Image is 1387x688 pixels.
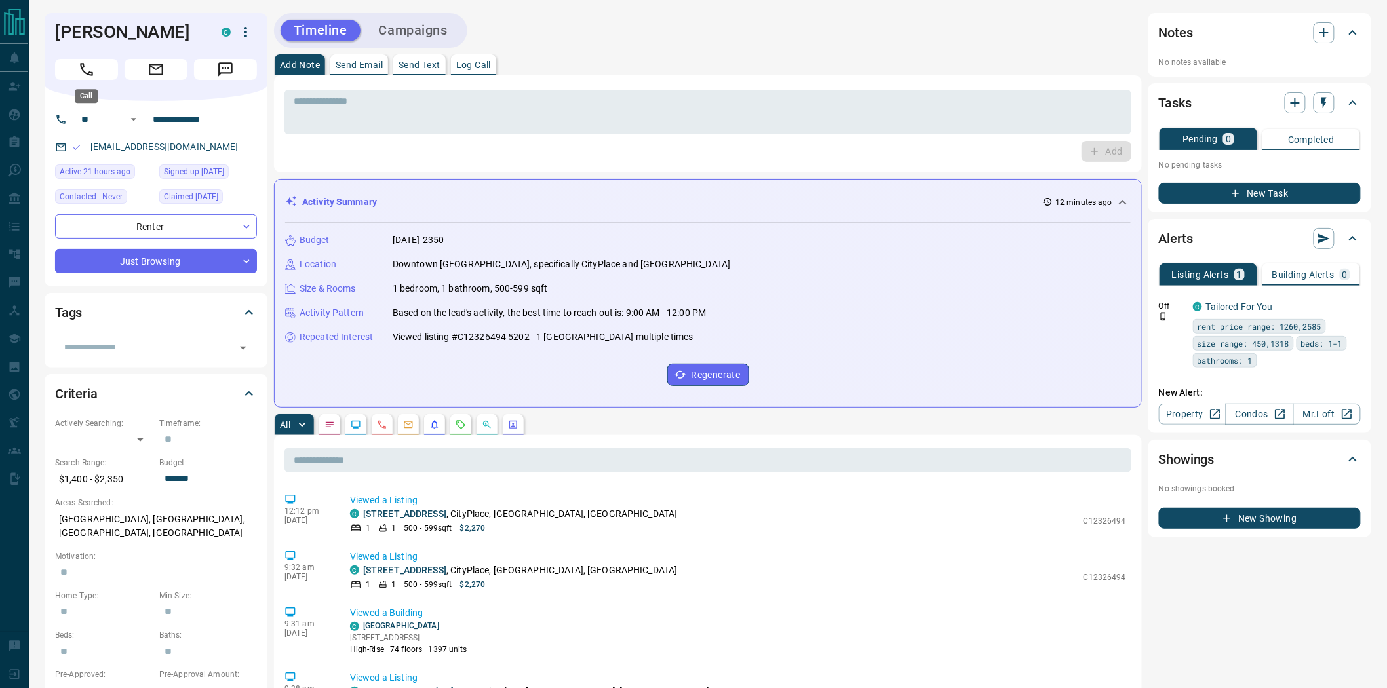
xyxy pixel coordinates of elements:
span: bathrooms: 1 [1198,354,1253,367]
span: Contacted - Never [60,190,123,203]
a: Property [1159,404,1226,425]
p: Listing Alerts [1172,270,1229,279]
p: [DATE] [284,572,330,581]
p: 1 bedroom, 1 bathroom, 500-599 sqft [393,282,548,296]
div: Wed Sep 12 2018 [159,164,257,183]
p: Pre-Approval Amount: [159,668,257,680]
p: 0 [1342,270,1348,279]
p: New Alert: [1159,386,1361,400]
p: Off [1159,300,1185,312]
button: New Task [1159,183,1361,204]
div: Criteria [55,378,257,410]
div: Thu Aug 14 2025 [55,164,153,183]
p: Add Note [280,60,320,69]
svg: Listing Alerts [429,419,440,430]
p: Budget: [159,457,257,468]
p: Budget [300,233,330,247]
svg: Calls [377,419,387,430]
div: condos.ca [350,565,359,575]
p: 1 [366,579,370,590]
p: , CityPlace, [GEOGRAPHIC_DATA], [GEOGRAPHIC_DATA] [363,564,678,577]
p: Viewed a Listing [350,671,1126,685]
p: C12326494 [1084,571,1126,583]
p: Actively Searching: [55,417,153,429]
button: Open [126,111,142,127]
p: Pre-Approved: [55,668,153,680]
p: $1,400 - $2,350 [55,468,153,490]
p: Repeated Interest [300,330,373,344]
p: No notes available [1159,56,1361,68]
h2: Alerts [1159,228,1193,249]
p: Min Size: [159,590,257,602]
p: 9:32 am [284,563,330,572]
div: Call [75,89,98,103]
svg: Agent Actions [508,419,518,430]
svg: Push Notification Only [1159,312,1168,321]
p: No pending tasks [1159,155,1361,175]
svg: Opportunities [482,419,492,430]
button: Regenerate [667,364,749,386]
span: size range: 450,1318 [1198,337,1289,350]
h2: Tags [55,302,82,323]
a: [EMAIL_ADDRESS][DOMAIN_NAME] [90,142,239,152]
div: Alerts [1159,223,1361,254]
svg: Lead Browsing Activity [351,419,361,430]
p: Send Text [399,60,440,69]
p: Viewed listing #C12326494 5202 - 1 [GEOGRAPHIC_DATA] multiple times [393,330,693,344]
p: Activity Pattern [300,306,364,320]
p: [STREET_ADDRESS] [350,632,467,643]
div: Notes [1159,17,1361,48]
p: 1 [366,522,370,534]
p: Pending [1182,134,1218,143]
a: Condos [1226,404,1293,425]
p: [GEOGRAPHIC_DATA], [GEOGRAPHIC_DATA], [GEOGRAPHIC_DATA], [GEOGRAPHIC_DATA] [55,508,257,544]
p: Activity Summary [302,195,377,209]
p: Based on the lead's activity, the best time to reach out is: 9:00 AM - 12:00 PM [393,306,706,320]
span: beds: 1-1 [1301,337,1342,350]
h2: Notes [1159,22,1193,43]
p: No showings booked [1159,483,1361,495]
p: Home Type: [55,590,153,602]
p: Send Email [336,60,383,69]
span: Claimed [DATE] [164,190,218,203]
svg: Notes [324,419,335,430]
p: Viewed a Listing [350,493,1126,507]
p: Viewed a Building [350,606,1126,620]
p: [DATE]-2350 [393,233,444,247]
div: Wed Sep 12 2018 [159,189,257,208]
div: Just Browsing [55,249,257,273]
button: Timeline [281,20,361,41]
button: Campaigns [366,20,461,41]
p: 500 - 599 sqft [404,579,452,590]
span: Active 21 hours ago [60,165,130,178]
p: 1 [391,522,396,534]
p: 1 [1237,270,1242,279]
p: Timeframe: [159,417,257,429]
span: rent price range: 1260,2585 [1198,320,1321,333]
span: Signed up [DATE] [164,165,224,178]
p: 0 [1226,134,1231,143]
p: Location [300,258,336,271]
svg: Email Valid [72,143,81,152]
div: Tasks [1159,87,1361,119]
p: Completed [1288,135,1335,144]
div: Renter [55,214,257,239]
p: [DATE] [284,628,330,638]
p: Downtown [GEOGRAPHIC_DATA], specifically CityPlace and [GEOGRAPHIC_DATA] [393,258,730,271]
p: 1 [391,579,396,590]
a: Tailored For You [1206,301,1273,312]
p: Search Range: [55,457,153,468]
div: condos.ca [222,28,231,37]
p: 12:12 pm [284,506,330,516]
p: Size & Rooms [300,282,356,296]
a: Mr.Loft [1293,404,1361,425]
div: Activity Summary12 minutes ago [285,190,1131,214]
p: , CityPlace, [GEOGRAPHIC_DATA], [GEOGRAPHIC_DATA] [363,507,678,521]
div: condos.ca [350,509,359,518]
p: Motivation: [55,550,257,562]
p: 9:31 am [284,619,330,628]
span: Email [125,59,187,80]
h2: Criteria [55,383,98,404]
svg: Requests [456,419,466,430]
h2: Tasks [1159,92,1192,113]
